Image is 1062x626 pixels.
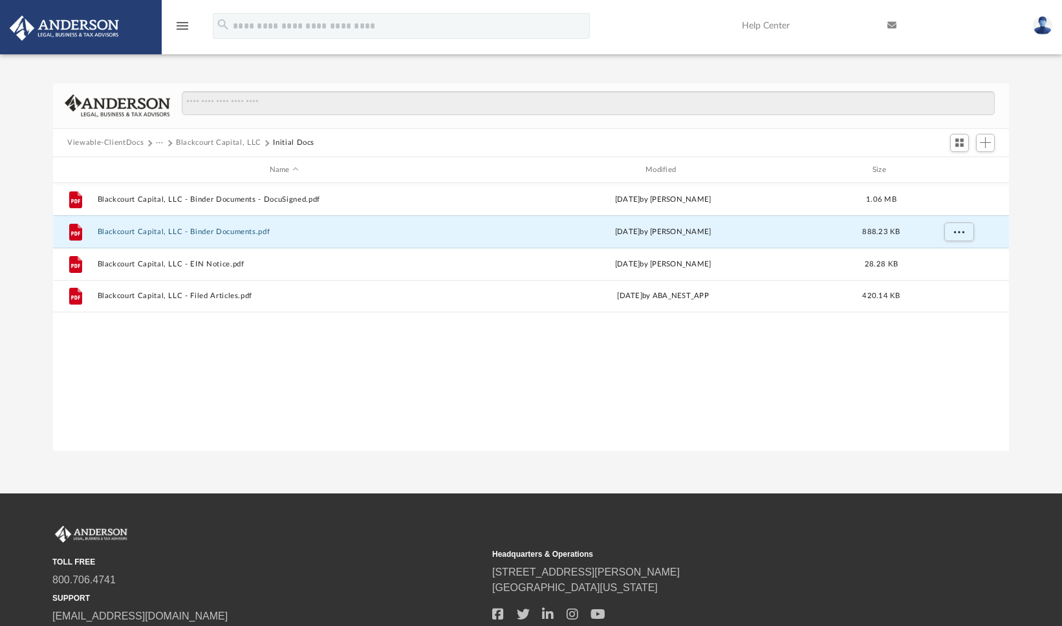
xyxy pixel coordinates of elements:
small: TOLL FREE [52,556,483,568]
button: ··· [156,137,164,149]
div: Size [856,164,907,176]
div: [DATE] by [PERSON_NAME] [477,194,850,206]
a: 800.706.4741 [52,574,116,585]
small: Headquarters & Operations [492,548,923,560]
span: 1.06 MB [866,196,896,203]
button: Blackcourt Capital, LLC - EIN Notice.pdf [98,260,471,268]
button: Initial Docs [273,137,314,149]
small: SUPPORT [52,592,483,604]
button: Blackcourt Capital, LLC - Binder Documents - DocuSigned.pdf [98,195,471,204]
span: 888.23 KB [862,228,900,235]
button: Blackcourt Capital, LLC - Filed Articles.pdf [98,292,471,301]
div: id [913,164,1003,176]
span: 420.14 KB [862,292,900,299]
button: Switch to Grid View [950,134,970,152]
button: More options [944,222,974,242]
i: menu [175,18,190,34]
div: [DATE] by [PERSON_NAME] [477,226,850,238]
div: id [59,164,91,176]
img: Anderson Advisors Platinum Portal [6,16,123,41]
a: [EMAIL_ADDRESS][DOMAIN_NAME] [52,610,228,621]
span: 28.28 KB [865,261,898,268]
a: [STREET_ADDRESS][PERSON_NAME] [492,567,680,577]
div: [DATE] by [PERSON_NAME] [477,259,850,270]
div: grid [53,183,1009,451]
button: Add [976,134,995,152]
a: [GEOGRAPHIC_DATA][US_STATE] [492,582,658,593]
button: Viewable-ClientDocs [67,137,144,149]
img: User Pic [1033,16,1052,35]
button: Blackcourt Capital, LLC - Binder Documents.pdf [98,228,471,236]
i: search [216,17,230,32]
div: [DATE] by ABA_NEST_APP [477,290,850,302]
div: Modified [476,164,850,176]
button: Blackcourt Capital, LLC [176,137,261,149]
a: menu [175,25,190,34]
img: Anderson Advisors Platinum Portal [52,526,130,543]
div: Name [97,164,471,176]
input: Search files and folders [182,91,995,116]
